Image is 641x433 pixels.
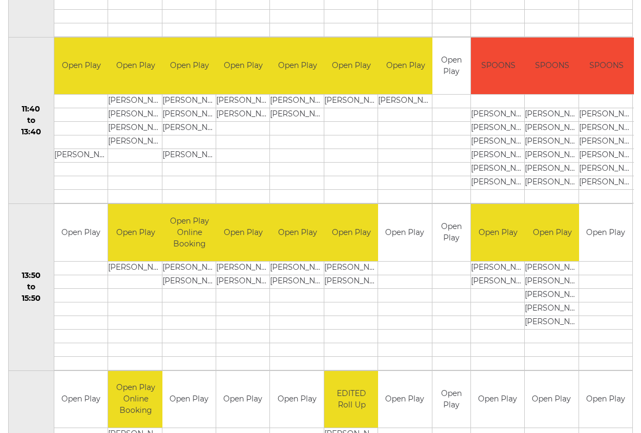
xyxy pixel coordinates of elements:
td: Open Play [216,371,269,428]
td: [PERSON_NAME] [525,135,580,149]
td: [PERSON_NAME] [471,135,526,149]
td: Open Play [579,371,632,428]
td: Open Play [471,371,524,428]
td: [PERSON_NAME] [162,108,217,122]
td: Open Play [216,38,271,95]
td: [PERSON_NAME] [525,149,580,163]
td: [PERSON_NAME] [270,108,325,122]
td: [PERSON_NAME] [162,275,217,288]
td: [PERSON_NAME] [471,149,526,163]
td: [PERSON_NAME] [579,163,634,176]
td: [PERSON_NAME] [471,108,526,122]
td: Open Play [54,38,109,95]
td: [PERSON_NAME] [579,135,634,149]
td: EDITED Roll Up [324,371,379,428]
td: 13:50 to 15:50 [9,204,54,371]
td: Open Play [471,204,526,261]
td: [PERSON_NAME] [108,261,163,275]
td: [PERSON_NAME] [525,122,580,135]
td: [PERSON_NAME] [579,149,634,163]
td: [PERSON_NAME] [525,176,580,190]
td: [PERSON_NAME] [108,135,163,149]
td: [PERSON_NAME] LIGHT [108,108,163,122]
td: Open Play [525,204,580,261]
td: Open Play [108,204,163,261]
td: [PERSON_NAME] [471,163,526,176]
td: Open Play [270,371,323,428]
td: Open Play [54,204,108,261]
td: [PERSON_NAME] [270,95,325,108]
td: [PERSON_NAME] [525,108,580,122]
td: Open Play [54,371,108,428]
td: [PERSON_NAME] [270,261,325,275]
td: Open Play [579,204,632,261]
td: Open Play [525,371,578,428]
td: [PERSON_NAME] [471,122,526,135]
td: [PERSON_NAME] [108,95,163,108]
td: Open Play [270,38,325,95]
td: Open Play [432,38,470,95]
td: [PERSON_NAME] [525,275,580,288]
td: [PERSON_NAME] [579,108,634,122]
td: [PERSON_NAME] [471,275,526,288]
td: Open Play [378,38,433,95]
td: [PERSON_NAME] [579,122,634,135]
td: [PERSON_NAME] [162,261,217,275]
td: Open Play [378,371,431,428]
td: [PERSON_NAME] [216,261,271,275]
td: Open Play [162,38,217,95]
td: [PERSON_NAME] [216,108,271,122]
td: Open Play [432,371,470,428]
td: [PERSON_NAME] [216,275,271,288]
td: [PERSON_NAME] [525,316,580,329]
td: [PERSON_NAME] [471,176,526,190]
td: SPOONS [525,38,580,95]
td: Open Play [270,204,325,261]
td: [PERSON_NAME] [525,302,580,316]
td: [PERSON_NAME] [324,261,379,275]
td: Open Play [432,204,470,261]
td: Open Play [216,204,271,261]
td: 11:40 to 13:40 [9,37,54,204]
td: SPOONS [471,38,526,95]
td: Open Play [324,38,379,95]
td: Open Play [108,38,163,95]
td: [PERSON_NAME] [162,122,217,135]
td: Open Play [378,204,431,261]
td: [PERSON_NAME] [324,95,379,108]
td: [PERSON_NAME] [270,275,325,288]
td: Open Play Online Booking [162,204,217,261]
td: [PERSON_NAME] [162,95,217,108]
td: [PERSON_NAME] [108,122,163,135]
td: [PERSON_NAME] [525,288,580,302]
td: [PERSON_NAME] [324,275,379,288]
td: Open Play Online Booking [108,371,163,428]
td: [PERSON_NAME] [54,149,109,163]
td: [PERSON_NAME] [525,163,580,176]
td: Open Play [162,371,216,428]
td: [PERSON_NAME] [162,149,217,163]
td: [PERSON_NAME] [579,176,634,190]
td: [PERSON_NAME] [216,95,271,108]
td: [PERSON_NAME] [471,261,526,275]
td: [PERSON_NAME] [378,95,433,108]
td: Open Play [324,204,379,261]
td: SPOONS [579,38,634,95]
td: [PERSON_NAME] [525,261,580,275]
